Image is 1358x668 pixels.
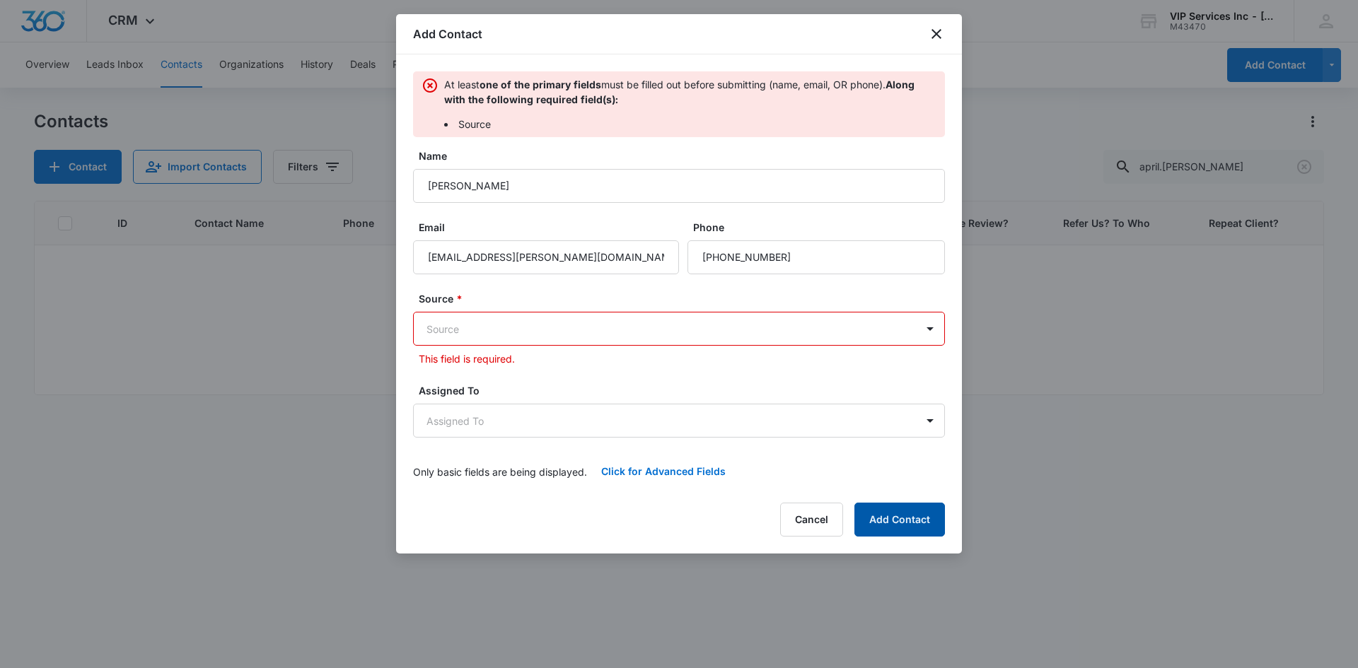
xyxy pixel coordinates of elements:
button: close [928,25,945,42]
p: At least must be filled out before submitting (name, email, OR phone). [444,77,936,107]
li: Source [444,117,936,131]
label: Assigned To [419,383,951,398]
h1: Add Contact [413,25,482,42]
label: Source [419,291,951,306]
label: Phone [693,220,951,235]
p: Only basic fields are being displayed. [413,464,587,479]
label: Email [419,220,685,235]
button: Add Contact [854,503,945,537]
button: Click for Advanced Fields [587,455,740,488]
p: This field is required. [419,351,945,366]
input: Email [413,240,679,274]
input: Phone [687,240,945,274]
label: Name [419,148,951,163]
input: Name [413,169,945,203]
button: Cancel [780,503,843,537]
strong: one of the primary fields [480,78,601,90]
